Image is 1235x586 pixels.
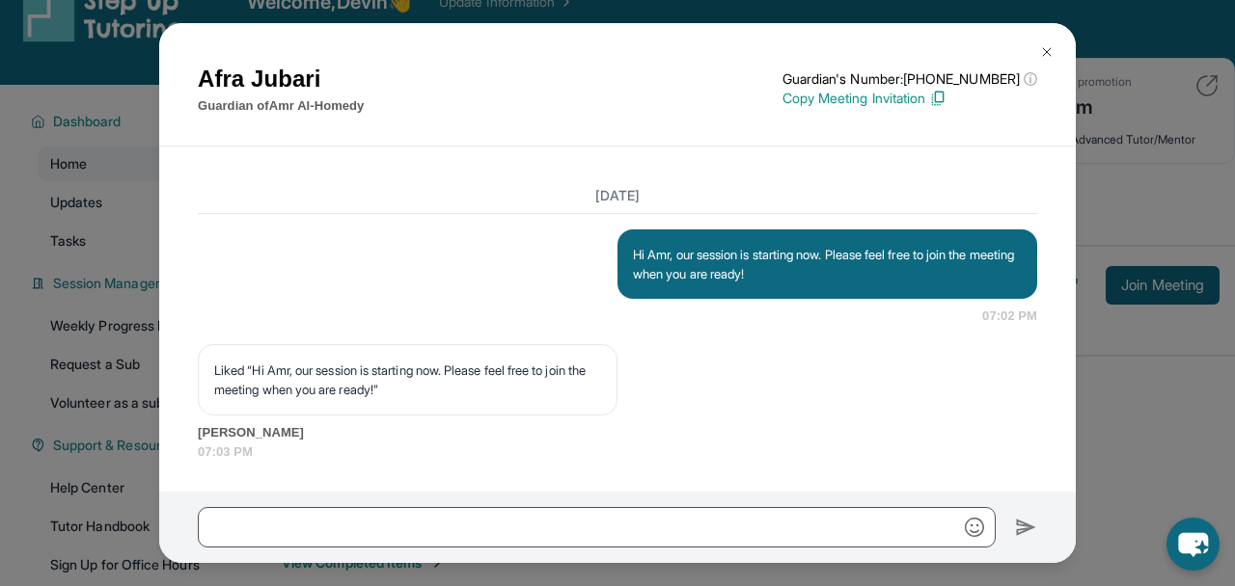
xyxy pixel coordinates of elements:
p: Guardian's Number: [PHONE_NUMBER] [782,69,1037,89]
button: chat-button [1166,518,1220,571]
img: Copy Icon [929,90,947,107]
span: [PERSON_NAME] [198,423,1037,442]
p: Copy Meeting Invitation [782,89,1037,108]
img: Emoji [965,518,984,537]
p: Guardian of Amr Al-Homedy [198,96,364,116]
p: Liked “Hi Amr, our session is starting now. Please feel free to join the meeting when you are rea... [214,360,601,399]
span: ⓘ [1024,69,1037,89]
span: 07:02 PM [982,306,1037,326]
img: Send icon [1015,516,1037,539]
p: Hi Amr, our session is starting now. Please feel free to join the meeting when you are ready! [633,245,1022,283]
h1: Afra Jubari [198,62,364,96]
img: Close Icon [1039,44,1055,60]
span: 07:03 PM [198,442,1037,462]
h3: [DATE] [198,186,1037,205]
